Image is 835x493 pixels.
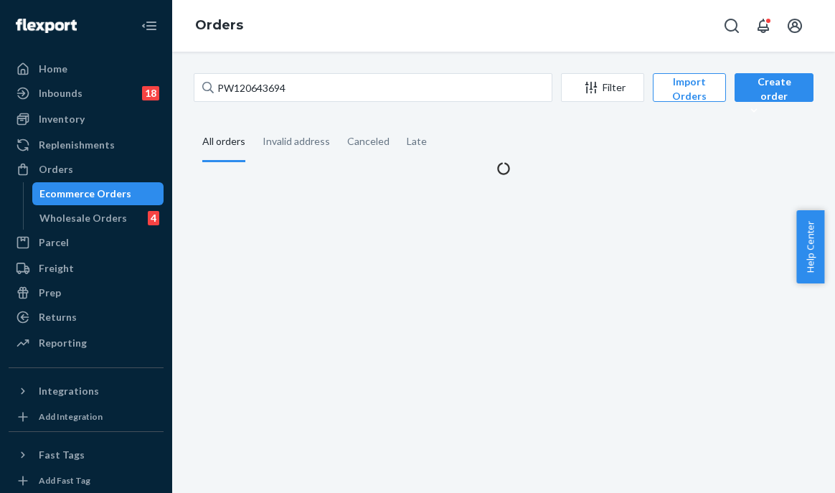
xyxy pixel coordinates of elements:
[39,112,85,126] div: Inventory
[32,182,164,205] a: Ecommerce Orders
[39,448,85,462] div: Fast Tags
[9,133,164,156] a: Replenishments
[745,75,803,118] div: Create order
[562,80,643,95] div: Filter
[9,108,164,131] a: Inventory
[39,62,67,76] div: Home
[263,123,330,160] div: Invalid address
[735,73,813,102] button: Create order
[39,138,115,152] div: Replenishments
[39,261,74,276] div: Freight
[347,123,390,160] div: Canceled
[9,257,164,280] a: Freight
[142,86,159,100] div: 18
[9,332,164,355] a: Reporting
[744,450,821,486] iframe: To enrich screen reader interactions, please activate Accessibility in Grammarly extension settings
[184,5,255,47] ol: breadcrumbs
[780,11,809,40] button: Open account menu
[561,73,644,102] button: Filter
[796,210,824,283] button: Help Center
[39,310,77,324] div: Returns
[717,11,746,40] button: Open Search Box
[407,123,427,160] div: Late
[39,235,69,250] div: Parcel
[39,384,99,398] div: Integrations
[9,380,164,403] button: Integrations
[39,410,103,423] div: Add Integration
[39,211,127,225] div: Wholesale Orders
[9,82,164,105] a: Inbounds18
[9,408,164,426] a: Add Integration
[135,11,164,40] button: Close Navigation
[39,474,90,487] div: Add Fast Tag
[39,86,82,100] div: Inbounds
[653,73,726,102] button: Import Orders
[9,57,164,80] a: Home
[194,73,552,102] input: Search orders
[195,17,243,33] a: Orders
[9,306,164,329] a: Returns
[9,472,164,489] a: Add Fast Tag
[202,123,245,162] div: All orders
[39,162,73,177] div: Orders
[16,19,77,33] img: Flexport logo
[9,443,164,466] button: Fast Tags
[749,11,778,40] button: Open notifications
[39,187,131,201] div: Ecommerce Orders
[39,286,61,300] div: Prep
[9,231,164,254] a: Parcel
[39,336,87,350] div: Reporting
[32,207,164,230] a: Wholesale Orders4
[9,281,164,304] a: Prep
[9,158,164,181] a: Orders
[148,211,159,225] div: 4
